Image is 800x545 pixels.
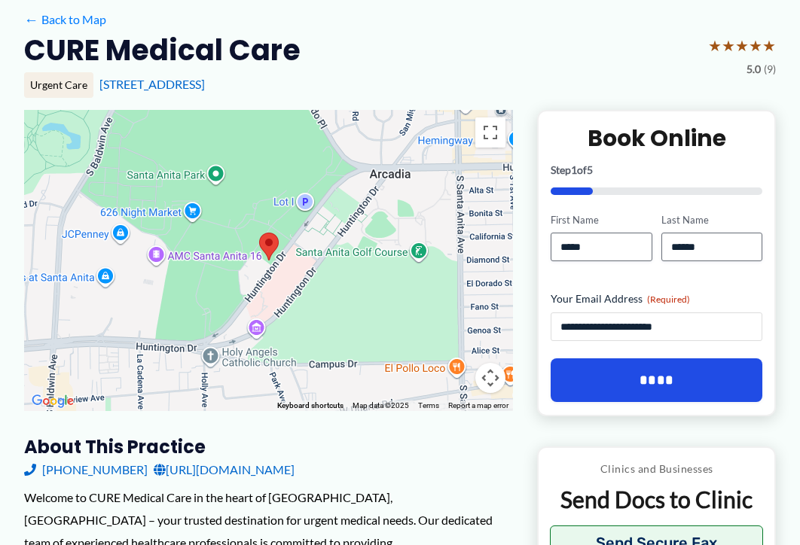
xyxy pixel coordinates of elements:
[353,401,409,410] span: Map data ©2025
[587,163,593,176] span: 5
[550,459,763,479] p: Clinics and Businesses
[551,123,762,153] h2: Book Online
[24,12,38,26] span: ←
[475,117,505,148] button: Toggle fullscreen view
[661,213,762,227] label: Last Name
[418,401,439,410] a: Terms
[749,32,762,59] span: ★
[647,294,690,305] span: (Required)
[24,8,106,31] a: ←Back to Map
[24,32,301,69] h2: CURE Medical Care
[99,77,205,91] a: [STREET_ADDRESS]
[448,401,508,410] a: Report a map error
[24,435,513,458] h3: About this practice
[551,213,652,227] label: First Name
[722,32,735,59] span: ★
[24,458,148,481] a: [PHONE_NUMBER]
[708,32,722,59] span: ★
[551,291,762,306] label: Your Email Address
[735,32,749,59] span: ★
[551,165,762,175] p: Step of
[762,32,776,59] span: ★
[28,391,78,411] img: Google
[571,163,577,176] span: 1
[28,391,78,411] a: Open this area in Google Maps (opens a new window)
[747,59,761,79] span: 5.0
[277,400,344,411] button: Keyboard shortcuts
[475,363,505,393] button: Map camera controls
[154,458,295,481] a: [URL][DOMAIN_NAME]
[764,59,776,79] span: (9)
[550,485,763,514] p: Send Docs to Clinic
[24,72,93,98] div: Urgent Care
